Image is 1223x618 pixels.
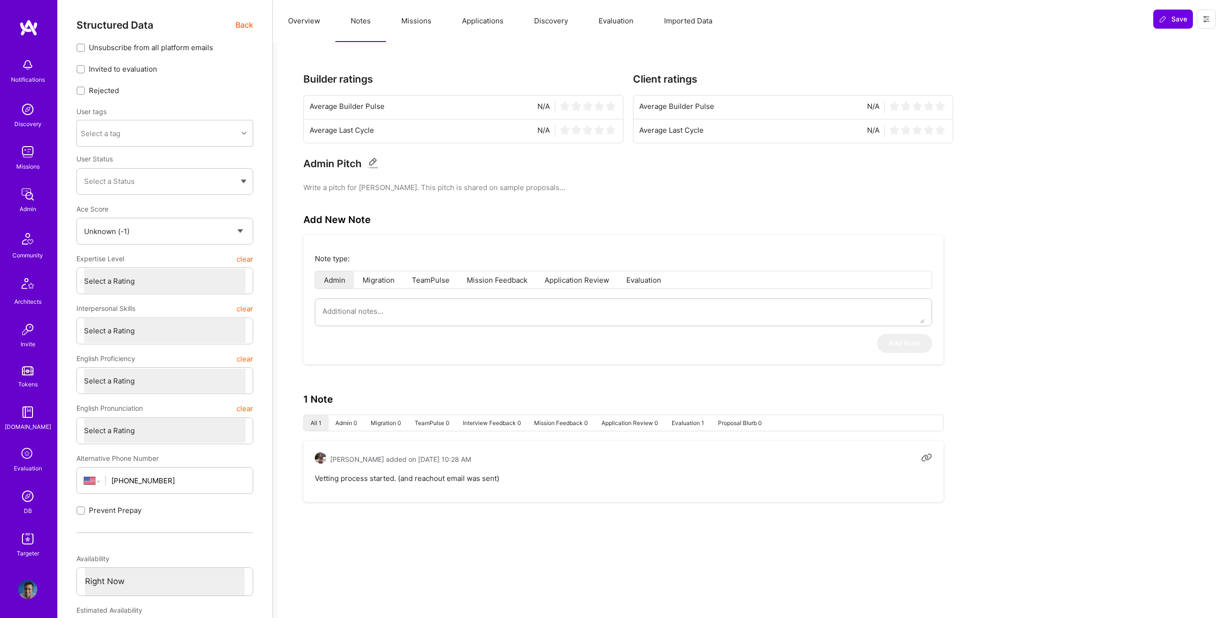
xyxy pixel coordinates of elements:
img: star [912,101,922,111]
img: star [935,125,945,135]
span: N/A [537,125,550,137]
h3: Admin Pitch [303,158,362,170]
img: star [571,101,581,111]
span: Ace Score [76,205,108,213]
div: DB [24,506,32,516]
button: clear [236,250,253,267]
span: English Proficiency [76,350,135,367]
img: User Avatar [18,580,37,599]
pre: Vetting process started. (and reachout email was sent) [315,473,932,483]
img: tokens [22,366,33,375]
h3: Client ratings [633,73,953,85]
span: Average Builder Pulse [310,101,385,113]
img: star [594,101,604,111]
div: Select a tag [81,128,120,139]
img: Community [16,227,39,250]
div: Notifications [11,75,45,85]
h3: 1 Note [303,394,333,405]
h3: Add New Note [303,214,371,225]
i: Edit [367,158,378,169]
span: Select a Status [84,177,135,186]
li: Interview Feedback 0 [456,415,527,431]
img: Admin Search [18,487,37,506]
span: Average Last Cycle [310,125,374,137]
img: star [912,125,922,135]
div: Discovery [14,119,42,129]
span: Back [236,19,253,31]
span: Interpersonal Skills [76,300,135,317]
img: Skill Targeter [18,529,37,548]
img: Architects [16,274,39,297]
span: User Status [76,155,113,163]
img: star [560,125,569,135]
img: Invite [18,320,37,339]
div: [DOMAIN_NAME] [5,422,51,432]
img: star [901,101,911,111]
img: teamwork [18,142,37,161]
span: English Pronunciation [76,400,143,417]
img: star [560,101,569,111]
img: logo [19,19,38,36]
div: Availability [76,550,253,567]
a: User Avatar [315,452,326,466]
li: Proposal Blurb 0 [711,415,768,431]
img: star [890,101,899,111]
li: All 1 [304,415,329,431]
img: caret [241,180,247,183]
div: Missions [16,161,40,171]
i: Copy link [921,452,932,463]
p: Note type: [315,254,932,264]
span: N/A [867,125,880,137]
img: star [606,125,615,135]
img: star [606,101,615,111]
img: star [583,125,592,135]
a: User Avatar [16,580,40,599]
img: discovery [18,100,37,119]
span: Prevent Prepay [89,505,141,515]
img: star [901,125,911,135]
span: [PERSON_NAME] added on [DATE] 10:28 AM [330,454,471,464]
li: Migration [354,271,403,288]
img: star [583,101,592,111]
img: User Avatar [315,452,326,464]
span: Average Last Cycle [639,125,704,137]
button: Save [1153,10,1193,29]
label: User tags [76,107,107,116]
li: TeamPulse 0 [408,415,456,431]
li: Application Review 0 [595,415,665,431]
li: Evaluation 1 [665,415,711,431]
li: Admin [315,271,354,288]
span: Rejected [89,85,119,96]
span: Save [1159,14,1187,24]
span: Structured Data [76,19,153,31]
img: star [890,125,899,135]
button: Add Note [877,334,932,353]
i: icon Chevron [242,131,247,136]
li: Mission Feedback [458,271,536,288]
img: admin teamwork [18,185,37,204]
div: Targeter [17,548,39,558]
div: Tokens [18,379,38,389]
li: TeamPulse [403,271,458,288]
li: Admin 0 [329,415,364,431]
h3: Builder ratings [303,73,623,85]
span: Unsubscribe from all platform emails [89,43,213,53]
button: clear [236,300,253,317]
div: Community [12,250,43,260]
span: N/A [537,101,550,113]
li: Evaluation [618,271,670,288]
div: Admin [20,204,36,214]
span: Alternative Phone Number [76,454,159,462]
div: Evaluation [14,463,42,473]
i: icon SelectionTeam [19,445,37,463]
li: Mission Feedback 0 [527,415,595,431]
pre: Write a pitch for [PERSON_NAME]. This pitch is shared on sample proposals... [303,182,953,192]
div: Architects [14,297,42,307]
button: clear [236,350,253,367]
img: guide book [18,403,37,422]
img: star [935,101,945,111]
button: clear [236,400,253,417]
img: star [924,125,933,135]
input: +1 (000) 000-0000 [111,469,246,493]
img: bell [18,55,37,75]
